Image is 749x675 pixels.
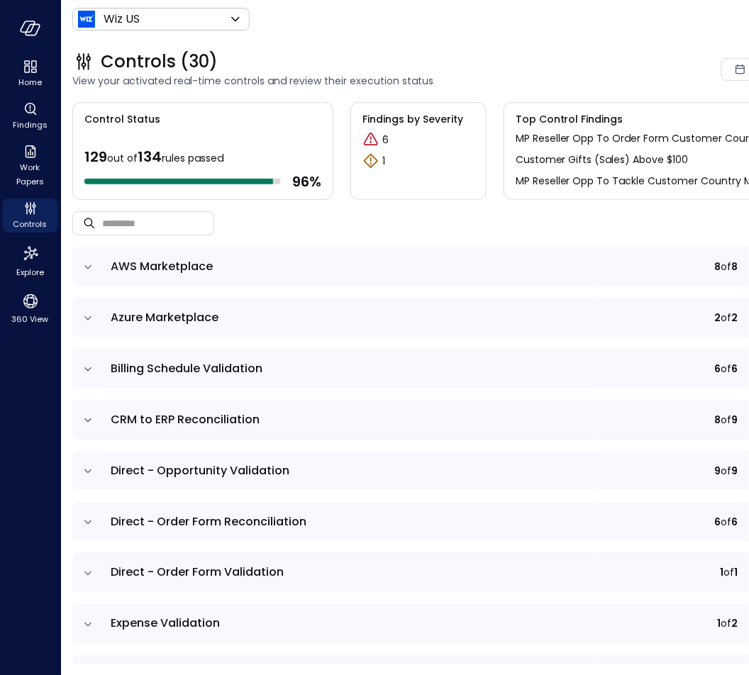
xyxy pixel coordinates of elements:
p: 6 [382,133,389,147]
div: Warning [362,152,379,169]
button: expand row [81,515,95,530]
div: Work Papers [3,142,57,190]
button: expand row [81,567,95,581]
span: out of [107,151,138,165]
span: Work Papers [9,160,52,189]
span: 96 % [292,172,321,191]
button: expand row [81,260,95,274]
p: Customer Gifts (Sales) Above $100 [516,152,689,169]
span: 2 [715,310,721,325]
span: 6 [732,361,738,376]
button: expand row [81,464,95,479]
div: Critical [362,131,379,148]
div: 360 View [3,289,57,328]
span: Control Status [73,103,160,127]
span: of [721,514,732,530]
span: of [721,616,732,632]
span: Expense Validation [111,615,220,632]
span: 9 [715,463,721,479]
span: 1 [718,616,721,632]
span: of [724,565,735,581]
span: 2 [732,310,738,325]
span: Home [18,75,42,89]
span: of [721,412,732,428]
span: 8 [732,259,738,274]
span: 9 [732,463,738,479]
span: View your activated real-time controls and review their execution status [72,73,572,89]
span: Direct - Opportunity Validation [111,462,289,479]
span: 1 [735,565,738,581]
span: rules passed [162,151,223,165]
span: 6 [715,361,721,376]
span: of [721,361,732,376]
span: CRM to ERP Reconciliation [111,411,260,428]
span: Controls (30) [101,50,218,73]
span: of [721,259,732,274]
div: Controls [3,199,57,233]
span: Billing Schedule Validation [111,360,262,376]
span: 1 [721,565,724,581]
span: 360 View [12,312,49,326]
img: Icon [78,11,95,28]
p: Wiz US [104,11,140,28]
span: 9 [732,412,738,428]
div: Home [3,57,57,91]
span: Findings [13,118,48,132]
span: Explore [16,265,44,279]
span: Controls [13,217,48,231]
span: Direct - Order Form Reconciliation [111,513,306,530]
span: Findings by Severity [362,111,475,127]
span: 8 [715,259,721,274]
span: 6 [715,514,721,530]
span: AWS Marketplace [111,258,213,274]
button: expand row [81,311,95,325]
div: Findings [3,99,57,133]
span: 8 [715,412,721,428]
div: Explore [3,241,57,281]
span: 134 [138,147,162,167]
button: expand row [81,362,95,376]
span: 6 [732,514,738,530]
span: of [721,310,732,325]
span: 129 [84,147,107,167]
button: expand row [81,413,95,428]
span: Azure Marketplace [111,309,218,325]
span: of [721,463,732,479]
span: 2 [732,616,738,632]
p: 1 [382,154,385,169]
button: expand row [81,618,95,632]
span: Direct - Order Form Validation [111,564,284,581]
